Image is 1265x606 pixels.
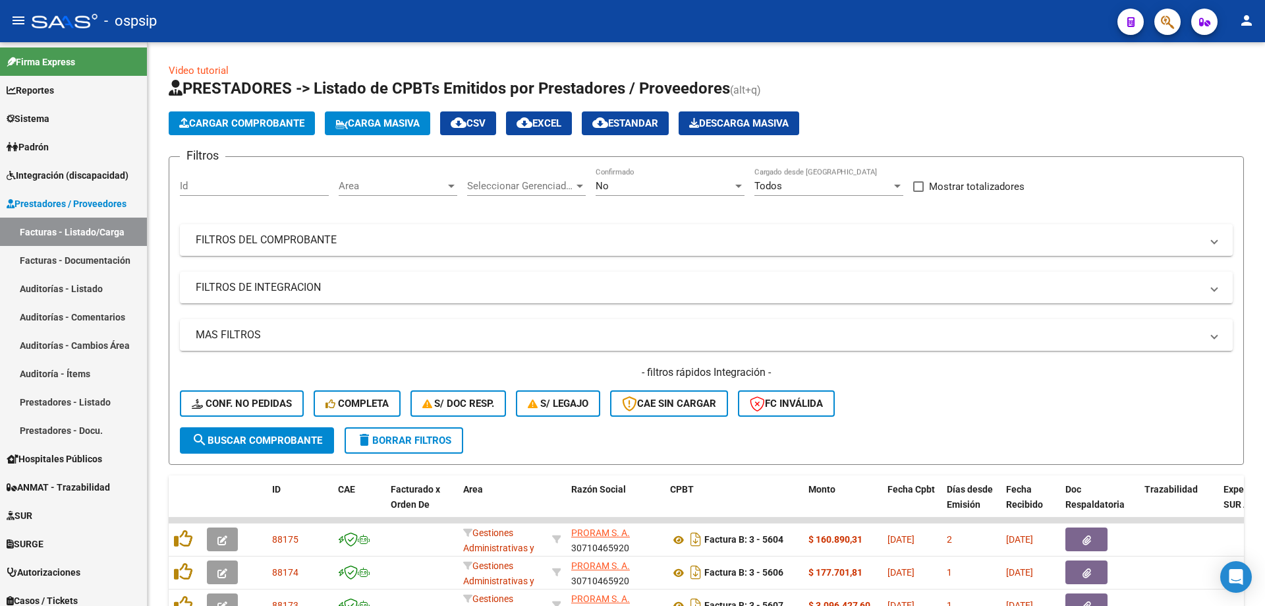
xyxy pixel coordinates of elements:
mat-icon: cloud_download [451,115,466,131]
button: EXCEL [506,111,572,135]
button: S/ Doc Resp. [410,390,507,417]
span: Estandar [592,117,658,129]
mat-icon: person [1239,13,1254,28]
span: PRESTADORES -> Listado de CPBTs Emitidos por Prestadores / Proveedores [169,79,730,98]
span: SUR [7,508,32,523]
div: Open Intercom Messenger [1220,561,1252,593]
span: [DATE] [887,534,914,545]
span: CAE [338,484,355,495]
span: Razón Social [571,484,626,495]
span: Cargar Comprobante [179,117,304,129]
mat-expansion-panel-header: MAS FILTROS [180,319,1233,351]
button: Estandar [582,111,669,135]
span: ANMAT - Trazabilidad [7,480,110,495]
button: FC Inválida [738,390,835,417]
span: Padrón [7,140,49,154]
span: Area [339,180,445,192]
a: Video tutorial [169,65,229,76]
span: SURGE [7,537,43,551]
span: Autorizaciones [7,565,80,580]
span: 1 [947,567,952,578]
span: Mostrar totalizadores [929,179,1025,195]
datatable-header-cell: Fecha Cpbt [882,475,942,533]
span: 2 [947,534,952,545]
span: CAE SIN CARGAR [622,398,716,409]
span: EXCEL [517,117,561,129]
button: Carga Masiva [325,111,430,135]
span: Doc Respaldatoria [1065,484,1125,510]
span: Fecha Cpbt [887,484,935,495]
span: Integración (discapacidad) [7,168,128,183]
span: Reportes [7,83,54,98]
span: Facturado x Orden De [391,484,440,510]
span: Conf. no pedidas [192,398,292,409]
mat-panel-title: MAS FILTROS [196,328,1201,342]
span: Hospitales Públicos [7,452,102,466]
button: Buscar Comprobante [180,427,334,454]
button: Conf. no pedidas [180,390,304,417]
span: Buscar Comprobante [192,435,322,446]
span: Borrar Filtros [356,435,451,446]
i: Descargar documento [687,529,704,550]
datatable-header-cell: Fecha Recibido [1001,475,1060,533]
datatable-header-cell: ID [267,475,333,533]
span: [DATE] [1006,534,1033,545]
button: Completa [314,390,401,417]
datatable-header-cell: Monto [803,475,882,533]
mat-icon: menu [11,13,26,28]
span: Gestiones Administrativas y Otros [463,561,534,601]
button: S/ legajo [516,390,600,417]
strong: Factura B: 3 - 5606 [704,568,783,578]
span: Días desde Emisión [947,484,993,510]
datatable-header-cell: CPBT [665,475,803,533]
strong: Factura B: 3 - 5604 [704,535,783,545]
div: 30710465920 [571,559,660,586]
span: Trazabilidad [1144,484,1198,495]
datatable-header-cell: Facturado x Orden De [385,475,458,533]
button: Cargar Comprobante [169,111,315,135]
span: 88175 [272,534,298,545]
button: Borrar Filtros [345,427,463,454]
span: CSV [451,117,486,129]
datatable-header-cell: Razón Social [566,475,665,533]
span: Gestiones Administrativas y Otros [463,528,534,568]
span: Sistema [7,111,49,126]
datatable-header-cell: Doc Respaldatoria [1060,475,1139,533]
span: Area [463,484,483,495]
span: S/ Doc Resp. [422,398,495,409]
strong: $ 160.890,31 [808,534,862,545]
span: Carga Masiva [335,117,420,129]
mat-icon: search [192,432,208,448]
mat-panel-title: FILTROS DE INTEGRACION [196,280,1201,295]
span: No [596,180,609,192]
datatable-header-cell: Días desde Emisión [942,475,1001,533]
datatable-header-cell: CAE [333,475,385,533]
span: Firma Express [7,55,75,69]
span: ID [272,484,281,495]
span: PRORAM S. A. [571,528,630,538]
span: Descarga Masiva [689,117,789,129]
span: [DATE] [1006,567,1033,578]
span: Completa [325,398,389,409]
div: 30710465920 [571,526,660,553]
mat-icon: delete [356,432,372,448]
span: PRORAM S. A. [571,593,630,604]
span: CPBT [670,484,694,495]
mat-expansion-panel-header: FILTROS DE INTEGRACION [180,272,1233,303]
h3: Filtros [180,146,225,165]
span: 88174 [272,567,298,578]
span: PRORAM S. A. [571,561,630,571]
strong: $ 177.701,81 [808,567,862,578]
button: Descarga Masiva [679,111,799,135]
mat-icon: cloud_download [592,115,608,131]
button: CAE SIN CARGAR [610,390,728,417]
mat-expansion-panel-header: FILTROS DEL COMPROBANTE [180,224,1233,256]
span: FC Inválida [750,398,823,409]
span: Todos [754,180,782,192]
datatable-header-cell: Trazabilidad [1139,475,1218,533]
span: [DATE] [887,567,914,578]
mat-icon: cloud_download [517,115,532,131]
app-download-masive: Descarga masiva de comprobantes (adjuntos) [679,111,799,135]
mat-panel-title: FILTROS DEL COMPROBANTE [196,233,1201,247]
span: Seleccionar Gerenciador [467,180,574,192]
